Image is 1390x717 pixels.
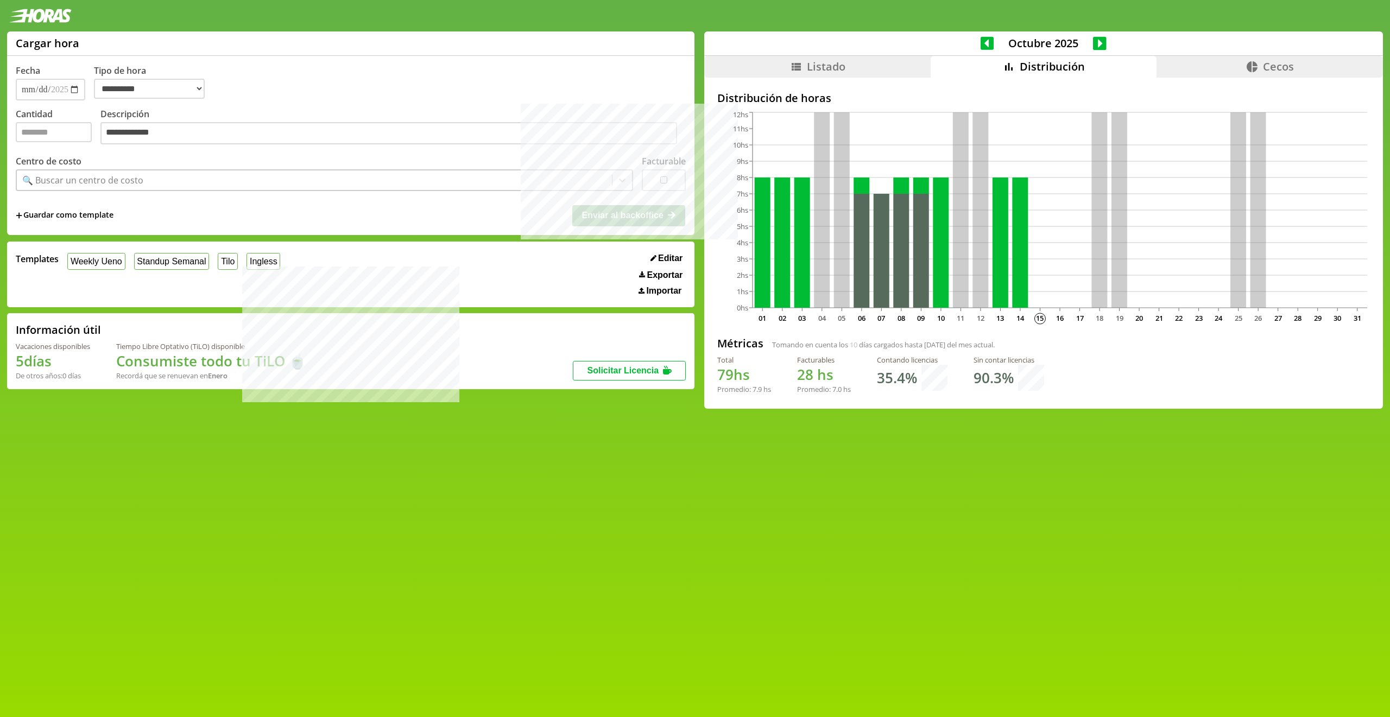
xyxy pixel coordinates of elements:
[737,221,748,231] tspan: 5hs
[1294,313,1301,323] text: 28
[1235,313,1242,323] text: 25
[16,108,100,148] label: Cantidad
[737,156,748,166] tspan: 9hs
[898,313,905,323] text: 08
[1195,313,1203,323] text: 23
[733,124,748,134] tspan: 11hs
[772,340,995,350] span: Tomando en cuenta los días cargados hasta [DATE] del mes actual.
[974,368,1014,388] h1: 90.3 %
[974,355,1044,365] div: Sin contar licencias
[917,313,925,323] text: 09
[658,253,683,263] span: Editar
[737,205,748,215] tspan: 6hs
[737,254,748,264] tspan: 3hs
[16,36,79,50] h1: Cargar hora
[996,313,1004,323] text: 13
[16,65,40,77] label: Fecha
[1274,313,1282,323] text: 27
[16,253,59,265] span: Templates
[1016,313,1025,323] text: 14
[717,91,1370,105] h2: Distribución de horas
[717,355,771,365] div: Total
[1215,313,1223,323] text: 24
[636,270,686,281] button: Exportar
[737,189,748,199] tspan: 7hs
[717,336,763,351] h2: Métricas
[797,365,851,384] h1: hs
[94,79,205,99] select: Tipo de hora
[798,313,806,323] text: 03
[642,155,686,167] label: Facturable
[1314,313,1322,323] text: 29
[737,303,748,313] tspan: 0hs
[1096,313,1103,323] text: 18
[807,59,845,74] span: Listado
[116,341,306,351] div: Tiempo Libre Optativo (TiLO) disponible
[116,371,306,380] div: Recordá que se renuevan en
[717,384,771,394] div: Promedio: hs
[247,253,280,270] button: Ingless
[208,371,228,380] b: Enero
[1036,313,1044,323] text: 15
[753,384,762,394] span: 7.9
[1076,313,1083,323] text: 17
[16,210,113,221] span: +Guardar como template
[647,270,683,280] span: Exportar
[937,313,945,323] text: 10
[16,322,101,337] h2: Información útil
[733,140,748,150] tspan: 10hs
[797,384,851,394] div: Promedio: hs
[877,368,917,388] h1: 35.4 %
[16,371,90,380] div: De otros años: 0 días
[16,351,90,371] h1: 5 días
[1263,59,1294,74] span: Cecos
[717,365,771,384] h1: hs
[94,65,213,100] label: Tipo de hora
[1354,313,1361,323] text: 31
[1115,313,1123,323] text: 19
[16,155,81,167] label: Centro de costo
[737,287,748,296] tspan: 1hs
[832,384,842,394] span: 7.0
[737,270,748,280] tspan: 2hs
[134,253,210,270] button: Standup Semanal
[717,365,734,384] span: 79
[737,238,748,248] tspan: 4hs
[957,313,964,323] text: 11
[818,313,826,323] text: 04
[587,366,659,375] span: Solicitar Licencia
[573,361,686,380] button: Solicitar Licencia
[16,210,22,221] span: +
[1020,59,1085,74] span: Distribución
[797,365,813,384] span: 28
[977,313,984,323] text: 12
[1254,313,1262,323] text: 26
[1135,313,1143,323] text: 20
[100,122,677,145] textarea: Descripción
[22,174,143,186] div: 🔍 Buscar un centro de costo
[1155,313,1162,323] text: 21
[116,351,306,371] h1: Consumiste todo tu TiLO 🍵
[647,253,686,264] button: Editar
[1334,313,1341,323] text: 30
[994,36,1093,50] span: Octubre 2025
[838,313,845,323] text: 05
[100,108,686,148] label: Descripción
[67,253,125,270] button: Weekly Ueno
[797,355,851,365] div: Facturables
[877,355,947,365] div: Contando licencias
[737,173,748,182] tspan: 8hs
[759,313,766,323] text: 01
[858,313,865,323] text: 06
[779,313,786,323] text: 02
[16,122,92,142] input: Cantidad
[850,340,857,350] span: 10
[646,286,681,296] span: Importar
[1175,313,1183,323] text: 22
[733,110,748,119] tspan: 12hs
[218,253,238,270] button: Tilo
[9,9,72,23] img: logotipo
[877,313,885,323] text: 07
[16,341,90,351] div: Vacaciones disponibles
[1056,313,1064,323] text: 16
